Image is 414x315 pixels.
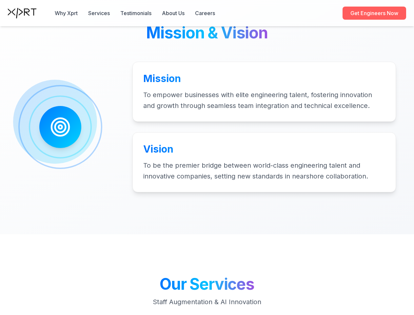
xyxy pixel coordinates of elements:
[92,297,322,306] p: Staff Augmentation & AI Innovation
[162,9,185,17] a: About Us
[88,9,110,17] button: Services
[8,8,36,18] img: Xprt Logo
[120,9,151,17] button: Testimonials
[143,73,385,84] h3: Mission
[160,274,254,294] span: Our Services
[195,9,215,17] a: Careers
[343,7,406,20] a: Get Engineers Now
[143,143,385,155] h3: Vision
[55,9,78,17] button: Why Xprt
[143,90,385,111] p: To empower businesses with elite engineering talent, fostering innovation and growth through seam...
[146,23,268,42] span: Mission & Vision
[143,160,385,181] p: To be the premier bridge between world-class engineering talent and innovative companies, setting...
